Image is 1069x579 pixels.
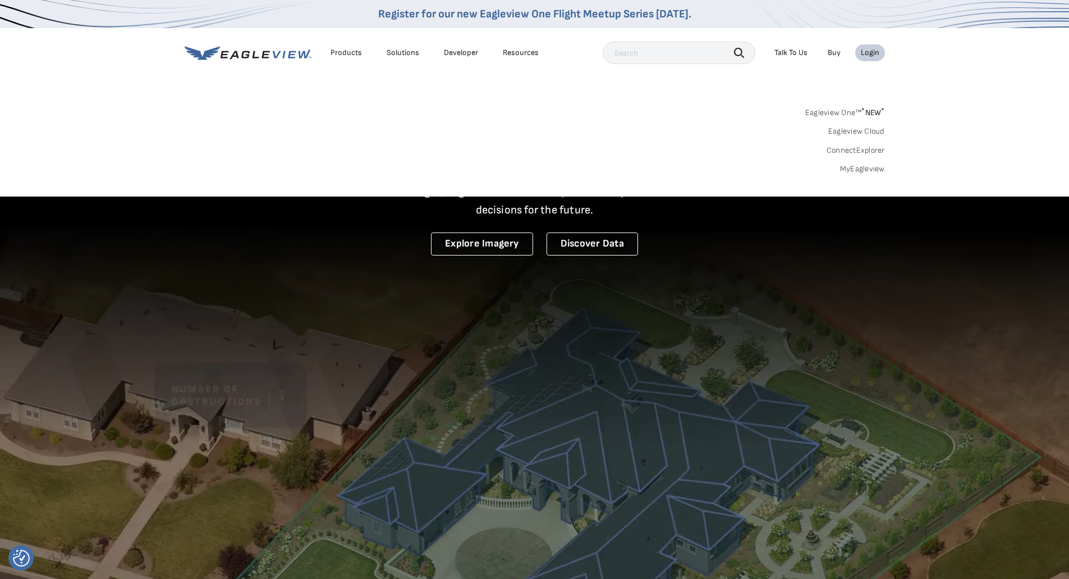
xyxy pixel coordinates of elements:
[861,48,879,58] div: Login
[828,126,885,136] a: Eagleview Cloud
[444,48,478,58] a: Developer
[547,232,638,256] a: Discover Data
[827,145,885,156] a: ConnectExplorer
[431,232,533,256] a: Explore Imagery
[805,104,885,117] a: Eagleview One™*NEW*
[774,48,808,58] div: Talk To Us
[387,48,419,58] div: Solutions
[13,550,30,567] button: Consent Preferences
[331,48,362,58] div: Products
[603,42,755,64] input: Search
[503,48,539,58] div: Resources
[13,550,30,567] img: Revisit consent button
[378,7,691,21] a: Register for our new Eagleview One Flight Meetup Series [DATE].
[840,164,885,174] a: MyEagleview
[828,48,841,58] a: Buy
[861,108,884,117] span: NEW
